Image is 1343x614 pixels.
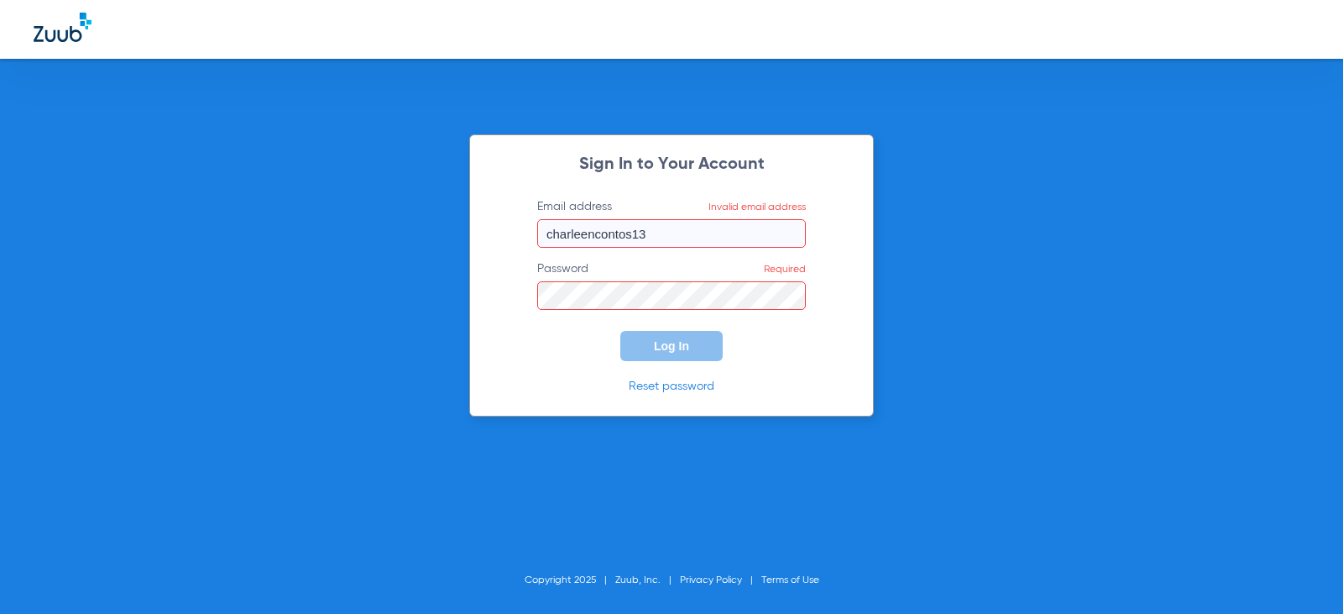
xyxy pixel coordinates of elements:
input: Email addressInvalid email address [537,219,806,248]
li: Zuub, Inc. [615,572,680,589]
label: Email address [537,198,806,248]
span: Log In [654,339,689,353]
a: Reset password [629,380,714,392]
button: Log In [620,331,723,361]
a: Privacy Policy [680,575,742,585]
a: Terms of Use [761,575,819,585]
img: Zuub Logo [34,13,91,42]
span: Invalid email address [708,202,806,213]
input: PasswordRequired [537,281,806,310]
span: Required [764,265,806,275]
label: Password [537,260,806,310]
li: Copyright 2025 [525,572,615,589]
h2: Sign In to Your Account [512,156,831,173]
